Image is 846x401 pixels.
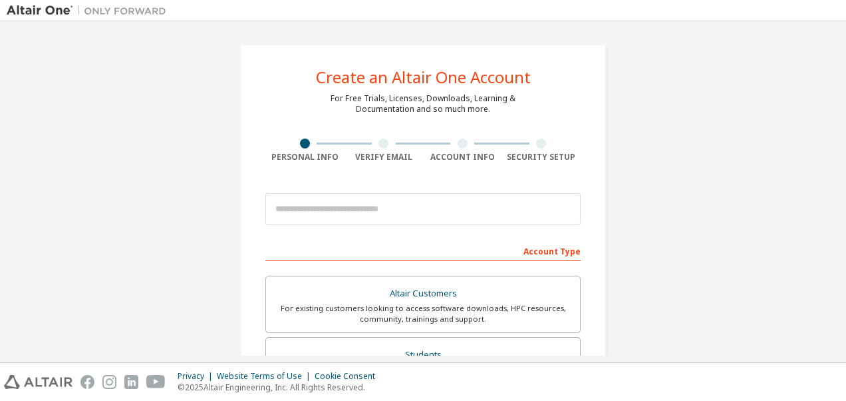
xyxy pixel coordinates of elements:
img: instagram.svg [102,375,116,389]
p: © 2025 Altair Engineering, Inc. All Rights Reserved. [178,382,383,393]
img: facebook.svg [80,375,94,389]
div: Security Setup [502,152,581,163]
div: Cookie Consent [315,371,383,382]
div: Privacy [178,371,217,382]
div: Account Type [265,240,581,261]
div: Personal Info [265,152,345,163]
div: For existing customers looking to access software downloads, HPC resources, community, trainings ... [274,303,572,324]
div: For Free Trials, Licenses, Downloads, Learning & Documentation and so much more. [331,93,515,115]
div: Website Terms of Use [217,371,315,382]
img: linkedin.svg [124,375,138,389]
img: altair_logo.svg [4,375,72,389]
div: Students [274,346,572,364]
img: Altair One [7,4,173,17]
div: Create an Altair One Account [316,69,531,85]
img: youtube.svg [146,375,166,389]
div: Account Info [423,152,502,163]
div: Verify Email [345,152,424,163]
div: Altair Customers [274,284,572,303]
